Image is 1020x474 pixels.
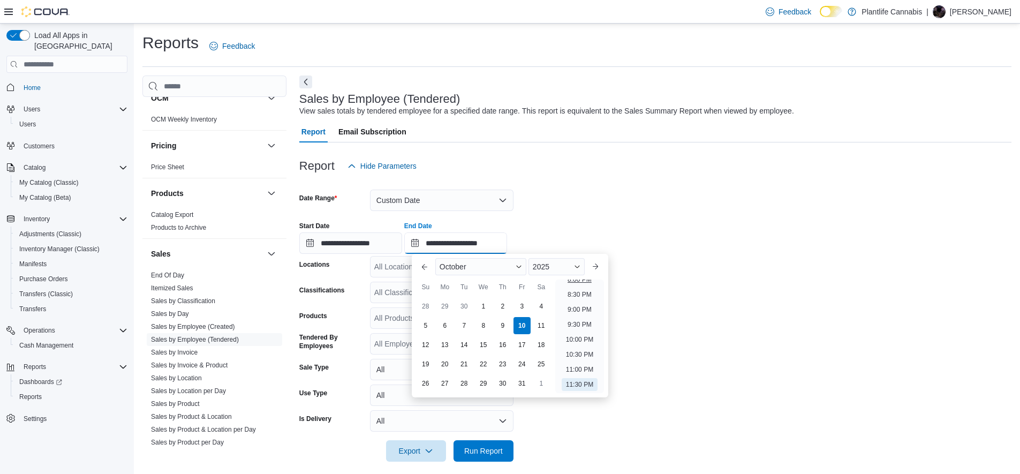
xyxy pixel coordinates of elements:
[454,440,513,462] button: Run Report
[151,284,193,292] a: Itemized Sales
[222,41,255,51] span: Feedback
[417,317,434,334] div: day-5
[151,210,193,219] span: Catalog Export
[513,356,531,373] div: day-24
[820,6,842,17] input: Dark Mode
[265,139,278,152] button: Pricing
[19,290,73,298] span: Transfers (Classic)
[436,279,454,296] div: Mo
[151,163,184,171] span: Price Sheet
[299,312,327,320] label: Products
[19,324,59,337] button: Operations
[2,160,132,175] button: Catalog
[562,363,598,376] li: 11:00 PM
[19,378,62,386] span: Dashboards
[587,258,604,275] button: Next month
[761,1,815,22] a: Feedback
[151,271,184,280] span: End Of Day
[299,260,330,269] label: Locations
[151,140,263,151] button: Pricing
[370,410,513,432] button: All
[370,385,513,406] button: All
[15,258,127,270] span: Manifests
[299,222,330,230] label: Start Date
[151,249,263,259] button: Sales
[19,139,127,153] span: Customers
[151,188,184,199] h3: Products
[533,356,550,373] div: day-25
[562,348,598,361] li: 10:30 PM
[151,322,235,331] span: Sales by Employee (Created)
[151,188,263,199] button: Products
[151,323,235,330] a: Sales by Employee (Created)
[417,279,434,296] div: Su
[338,121,406,142] span: Email Subscription
[265,187,278,200] button: Products
[265,92,278,104] button: OCM
[24,142,55,151] span: Customers
[19,140,59,153] a: Customers
[19,120,36,129] span: Users
[435,258,526,275] div: Button. Open the month selector. October is currently selected.
[151,400,200,408] span: Sales by Product
[2,212,132,227] button: Inventory
[19,305,46,313] span: Transfers
[533,262,549,271] span: 2025
[2,138,132,154] button: Customers
[533,317,550,334] div: day-11
[15,303,50,315] a: Transfers
[11,117,132,132] button: Users
[19,360,50,373] button: Reports
[19,161,127,174] span: Catalog
[19,412,127,425] span: Settings
[417,375,434,392] div: day-26
[15,288,77,300] a: Transfers (Classic)
[15,303,127,315] span: Transfers
[779,6,811,17] span: Feedback
[11,242,132,257] button: Inventory Manager (Classic)
[15,273,127,285] span: Purchase Orders
[15,258,51,270] a: Manifests
[142,269,286,453] div: Sales
[151,310,189,318] a: Sales by Day
[15,176,127,189] span: My Catalog (Classic)
[528,258,585,275] div: Button. Open the year selector. 2025 is currently selected.
[15,191,75,204] a: My Catalog (Beta)
[416,297,551,393] div: October, 2025
[475,317,492,334] div: day-8
[142,208,286,238] div: Products
[265,247,278,260] button: Sales
[24,84,41,92] span: Home
[299,286,345,295] label: Classifications
[299,160,335,172] h3: Report
[301,121,326,142] span: Report
[436,356,454,373] div: day-20
[494,375,511,392] div: day-30
[19,80,127,94] span: Home
[299,194,337,202] label: Date Range
[563,288,596,301] li: 8:30 PM
[151,439,224,446] a: Sales by Product per Day
[475,336,492,353] div: day-15
[299,333,366,350] label: Tendered By Employees
[151,374,202,382] a: Sales by Location
[11,287,132,302] button: Transfers (Classic)
[436,298,454,315] div: day-29
[299,106,794,117] div: View sales totals by tendered employee for a specified date range. This report is equivalent to t...
[456,317,473,334] div: day-7
[11,257,132,272] button: Manifests
[19,260,47,268] span: Manifests
[436,317,454,334] div: day-6
[151,223,206,232] span: Products to Archive
[494,356,511,373] div: day-23
[151,116,217,123] a: OCM Weekly Inventory
[15,118,127,131] span: Users
[19,324,127,337] span: Operations
[417,336,434,353] div: day-12
[299,93,460,106] h3: Sales by Employee (Tendered)
[386,440,446,462] button: Export
[533,375,550,392] div: day-1
[2,79,132,95] button: Home
[392,440,440,462] span: Export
